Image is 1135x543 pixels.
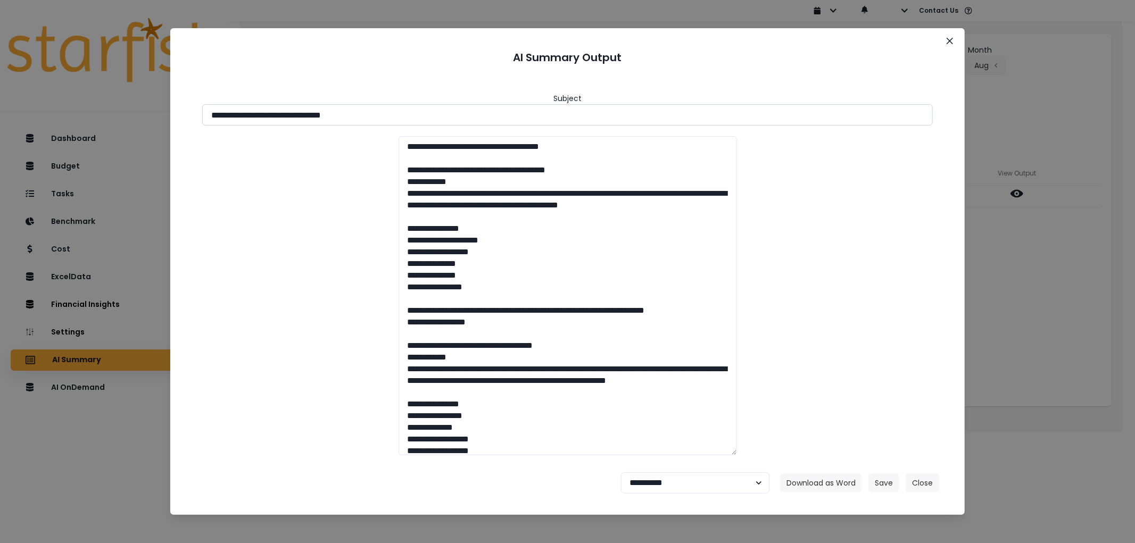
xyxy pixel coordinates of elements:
header: Subject [553,93,582,104]
header: AI Summary Output [183,41,952,74]
button: Close [941,32,958,49]
button: Save [868,473,899,492]
button: Close [906,473,939,492]
button: Download as Word [780,473,862,492]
